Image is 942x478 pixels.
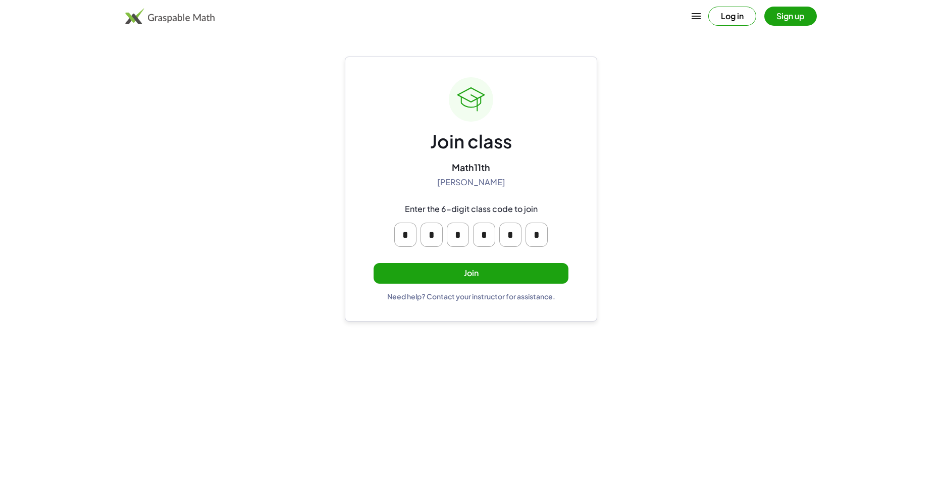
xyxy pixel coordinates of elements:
input: Please enter OTP character 5 [499,223,521,247]
input: Please enter OTP character 6 [526,223,548,247]
div: Join class [430,130,512,153]
div: [PERSON_NAME] [437,177,505,188]
input: Please enter OTP character 2 [421,223,443,247]
div: Need help? Contact your instructor for assistance. [387,292,555,301]
div: Math11th [452,162,490,173]
div: Enter the 6-digit class code to join [405,204,538,215]
input: Please enter OTP character 3 [447,223,469,247]
input: Please enter OTP character 1 [394,223,416,247]
button: Log in [708,7,756,26]
button: Join [374,263,568,284]
button: Sign up [764,7,817,26]
input: Please enter OTP character 4 [473,223,495,247]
